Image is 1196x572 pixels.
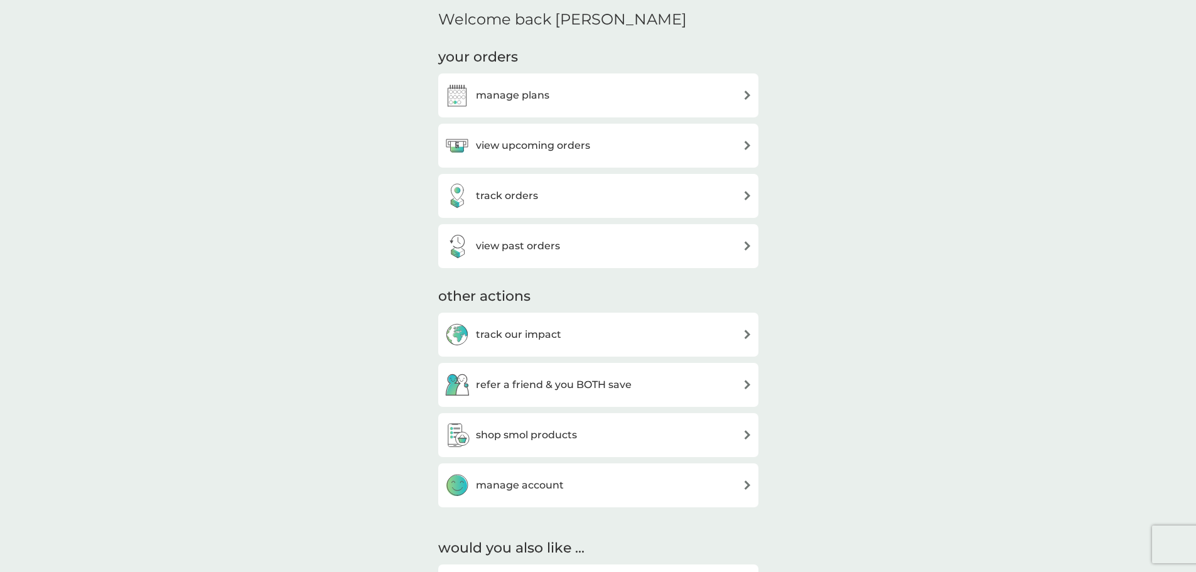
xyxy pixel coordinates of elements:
h3: manage account [476,477,564,494]
h3: view past orders [476,238,560,254]
img: arrow right [743,141,752,150]
h2: would you also like ... [438,539,758,558]
h3: your orders [438,48,518,67]
img: arrow right [743,380,752,389]
h3: track our impact [476,326,561,343]
h3: view upcoming orders [476,138,590,154]
h3: track orders [476,188,538,204]
h3: shop smol products [476,427,577,443]
h3: other actions [438,287,531,306]
img: arrow right [743,191,752,200]
img: arrow right [743,430,752,440]
h2: Welcome back [PERSON_NAME] [438,11,687,29]
h3: refer a friend & you BOTH save [476,377,632,393]
img: arrow right [743,480,752,490]
img: arrow right [743,241,752,251]
img: arrow right [743,90,752,100]
img: arrow right [743,330,752,339]
h3: manage plans [476,87,549,104]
